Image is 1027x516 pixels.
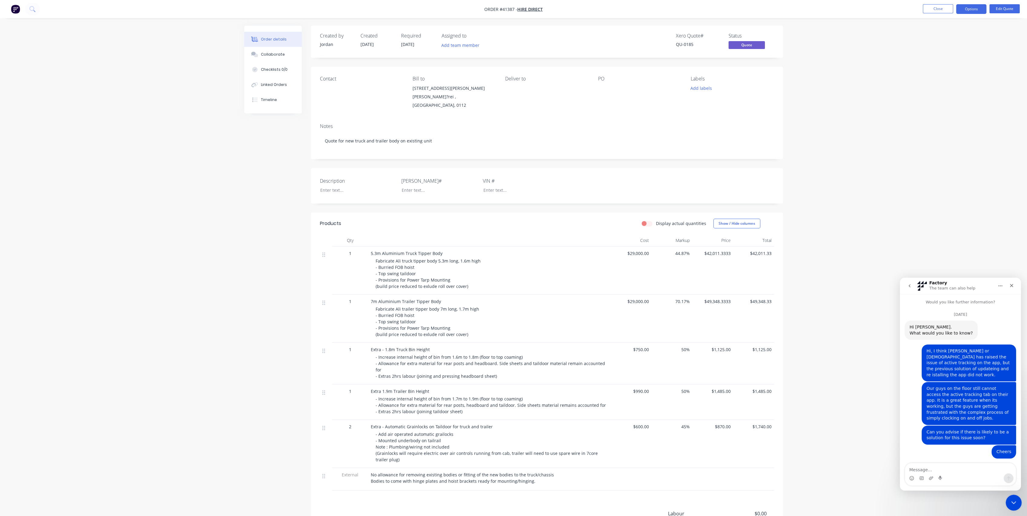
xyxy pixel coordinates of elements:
[401,177,477,185] label: [PERSON_NAME]#
[332,234,368,247] div: Qty
[654,250,690,256] span: 44.87%
[695,423,731,430] span: $870.00
[261,97,277,103] div: Timeline
[736,250,772,256] span: $42,011.33
[695,250,731,256] span: $42,011.3333
[989,4,1020,13] button: Edit Quote
[371,388,429,394] span: Extra 1.9m Trailer Bin Height
[413,84,495,109] div: [STREET_ADDRESS][PERSON_NAME][PERSON_NAME]?rei , [GEOGRAPHIC_DATA], 0112
[244,92,302,107] button: Timeline
[244,62,302,77] button: Checklists 0/0
[349,346,351,353] span: 1
[413,84,495,93] div: [STREET_ADDRESS][PERSON_NAME]
[376,258,481,289] span: Fabricate Ali truck tipper body 5.3m long, 1.6m high - Burried FOB hoist - Top swing taildoor - P...
[320,132,774,150] div: Quote for new truck and trailer body on existing unit
[736,388,772,394] span: $1,485.00
[376,431,599,462] span: - Add air operated automatic grailocks - Mounted underbody on tailrail Note : Plumbing/wiring not...
[611,234,651,247] div: Cost
[676,33,721,39] div: Xero Quote #
[656,220,706,227] label: Display actual quantities
[687,84,715,92] button: Add labels
[613,250,649,256] span: $29,000.00
[349,250,351,256] span: 1
[401,41,414,47] span: [DATE]
[484,6,517,12] span: Order #41387 -
[613,423,649,430] span: $600.00
[713,219,760,228] button: Show / Hide columns
[695,388,731,394] span: $1,485.00
[654,388,690,394] span: 50%
[349,423,351,430] span: 2
[349,298,351,305] span: 1
[360,41,374,47] span: [DATE]
[320,41,353,47] div: Jordan
[371,347,430,352] span: Extra - 1.8m Truck Bin Height
[956,4,986,14] button: Options
[320,76,403,82] div: Contact
[320,177,396,185] label: Description
[244,32,302,47] button: Order details
[442,41,483,49] button: Add team member
[261,52,285,57] div: Collaborate
[320,123,774,129] div: Notes
[244,77,302,92] button: Linked Orders
[736,346,772,353] span: $1,125.00
[261,37,287,42] div: Order details
[900,278,1021,491] iframe: Intercom live chat
[320,220,341,227] div: Products
[371,472,554,484] span: No allowance for removing existing bodies or fitting of the new bodies to the truck/chassis Bodie...
[676,41,721,47] div: QU-0185
[691,76,774,82] div: Labels
[413,76,495,82] div: Bill to
[413,93,495,109] div: [PERSON_NAME]?rei , [GEOGRAPHIC_DATA], 0112
[1006,495,1022,511] iframe: Intercom live chat
[483,177,558,185] label: VIN #
[360,33,394,39] div: Created
[371,424,493,429] span: Extra - Automatic Grainlocks on Taildoor for truck and trailer
[729,41,765,50] button: Quote
[598,76,681,82] div: PO
[376,306,479,337] span: Fabricate Ali trailer tipper body 7m long, 1.7m high - Burried FOB hoist - Top swing taildoor - P...
[654,423,690,430] span: 45%
[692,234,733,247] div: Price
[371,250,443,256] span: 5.3m Aluminium Truck Tipper Body
[733,234,774,247] div: Total
[371,299,441,304] span: 7m Aluminium Trailer Tipper Body
[261,67,288,72] div: Checklists 0/0
[923,4,953,13] button: Close
[505,76,588,82] div: Deliver to
[349,388,351,394] span: 1
[654,346,690,353] span: 50%
[261,82,287,87] div: Linked Orders
[613,388,649,394] span: $990.00
[654,298,690,305] span: 70.17%
[320,33,353,39] div: Created by
[736,423,772,430] span: $1,740.00
[438,41,482,49] button: Add team member
[517,6,543,12] a: Hire Direct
